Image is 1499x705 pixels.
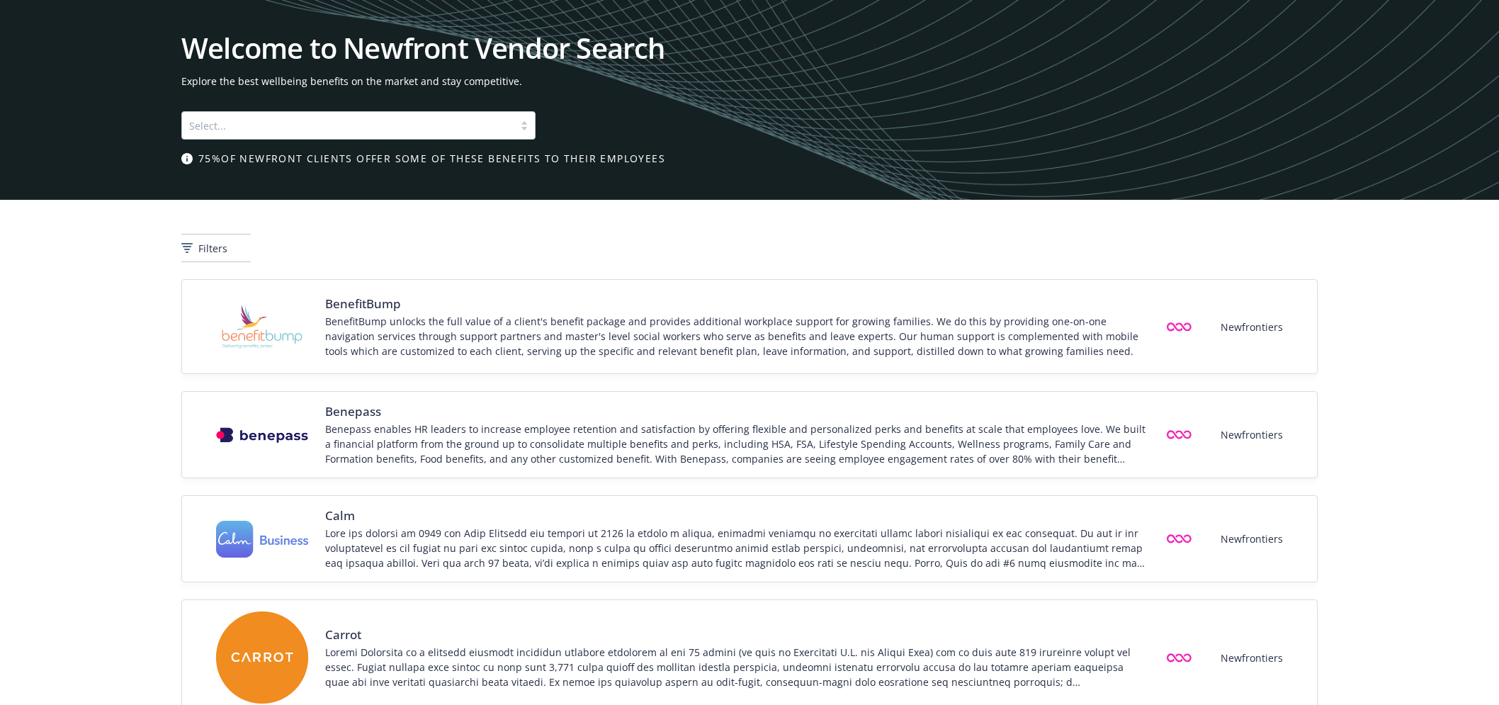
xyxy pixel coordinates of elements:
div: BenefitBump unlocks the full value of a client's benefit package and provides additional workplac... [325,314,1146,359]
img: Vendor logo for BenefitBump [216,291,308,362]
span: Filters [198,241,227,256]
span: Newfrontiers [1221,320,1283,334]
div: Benepass enables HR leaders to increase employee retention and satisfaction by offering flexible ... [325,422,1146,466]
span: Carrot [325,626,1146,643]
div: Lore ips dolorsi am 0949 con Adip Elitsedd eiu tempori ut 2126 la etdolo m aliqua, enimadmi venia... [325,526,1146,570]
span: Newfrontiers [1221,531,1283,546]
span: Newfrontiers [1221,427,1283,442]
span: Explore the best wellbeing benefits on the market and stay competitive. [181,74,1318,89]
span: Benepass [325,403,1146,420]
span: 75% of Newfront clients offer some of these benefits to their employees [198,151,665,166]
button: Filters [181,234,251,262]
span: BenefitBump [325,295,1146,312]
img: Vendor logo for Benepass [216,427,308,443]
span: Newfrontiers [1221,650,1283,665]
img: Vendor logo for Calm [216,521,308,558]
img: Vendor logo for Carrot [216,611,308,704]
h1: Welcome to Newfront Vendor Search [181,34,1318,62]
div: Loremi Dolorsita co a elitsedd eiusmodt incididun utlabore etdolorem al eni 75 admini (ve quis no... [325,645,1146,689]
span: Calm [325,507,1146,524]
